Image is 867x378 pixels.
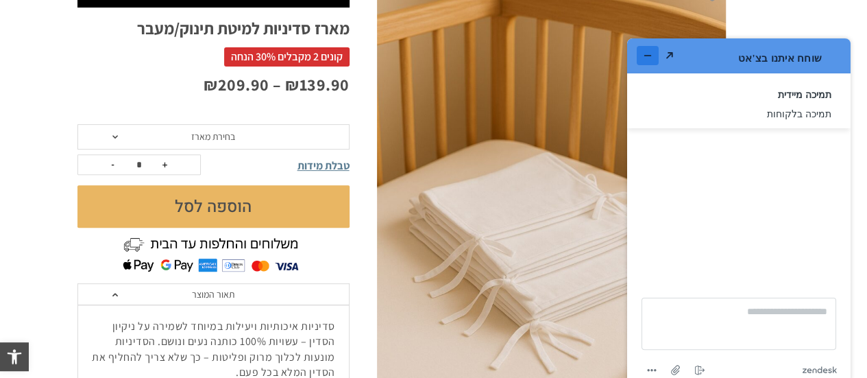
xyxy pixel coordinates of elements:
span: קונים 2 מקבלים 30% הנחה [224,47,350,67]
span: צ'אט [15,10,41,22]
span: ₪ [285,73,300,95]
button: צירוף קובץ [54,340,76,357]
span: ₪ [204,73,218,95]
button: סיום הצ'אט [78,340,100,357]
h1: מארז סדיניות למיטת תינוק/מעבר [77,18,350,39]
span: – [273,73,282,95]
span: טבלת מידות [297,158,350,173]
span: בחירת מארז [191,130,235,143]
bdi: 209.90 [204,73,269,95]
input: כמות המוצר [125,155,153,174]
button: - [103,155,123,174]
iframe: חפש כאן מידע נוסף [611,22,867,378]
button: Menu [30,340,52,357]
button: + [155,155,175,174]
bdi: 139.90 [285,73,350,95]
a: תאור המוצר [78,284,349,305]
button: הוספה לסל [77,185,350,228]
